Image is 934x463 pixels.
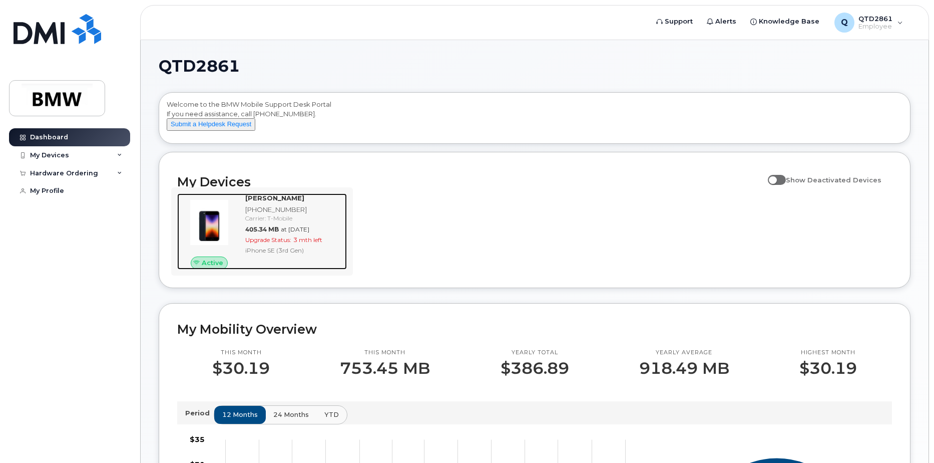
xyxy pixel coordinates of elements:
[799,349,857,357] p: Highest month
[177,322,892,337] h2: My Mobility Overview
[639,359,729,377] p: 918.49 MB
[501,359,569,377] p: $386.89
[177,193,347,270] a: Active[PERSON_NAME][PHONE_NUMBER]Carrier: T-Mobile405.34 MBat [DATE]Upgrade Status:3 mth leftiPho...
[185,408,214,418] p: Period
[190,435,205,444] tspan: $35
[202,258,223,268] span: Active
[245,214,343,222] div: Carrier: T-Mobile
[768,170,776,178] input: Show Deactivated Devices
[324,410,339,419] span: YTD
[273,410,309,419] span: 24 months
[890,419,926,455] iframe: Messenger Launcher
[501,349,569,357] p: Yearly total
[293,236,322,244] span: 3 mth left
[245,236,291,244] span: Upgrade Status:
[167,100,902,140] div: Welcome to the BMW Mobile Support Desk Portal If you need assistance, call [PHONE_NUMBER].
[167,118,255,131] button: Submit a Helpdesk Request
[245,246,343,255] div: iPhone SE (3rd Gen)
[159,59,240,74] span: QTD2861
[786,176,881,184] span: Show Deactivated Devices
[167,120,255,128] a: Submit a Helpdesk Request
[177,174,763,189] h2: My Devices
[245,194,304,202] strong: [PERSON_NAME]
[340,359,430,377] p: 753.45 MB
[245,205,343,214] div: [PHONE_NUMBER]
[245,225,279,233] span: 405.34 MB
[185,198,233,247] img: image20231002-3703462-1angbar.jpeg
[799,359,857,377] p: $30.19
[340,349,430,357] p: This month
[281,225,309,233] span: at [DATE]
[212,359,270,377] p: $30.19
[212,349,270,357] p: This month
[639,349,729,357] p: Yearly average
